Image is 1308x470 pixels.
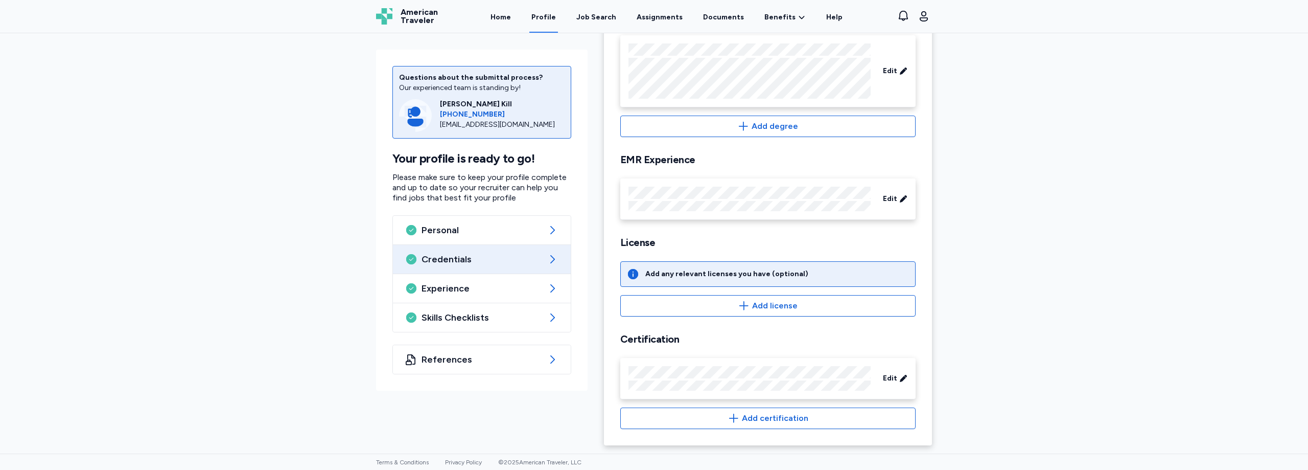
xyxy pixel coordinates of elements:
[620,408,916,429] button: Add certification
[440,99,565,109] div: [PERSON_NAME] Kill
[620,116,916,137] button: Add degree
[620,236,916,249] h2: License
[401,8,438,25] span: American Traveler
[645,269,808,279] div: Add any relevant licenses you have (optional)
[883,194,897,204] span: Edit
[422,224,542,236] span: Personal
[620,295,916,317] button: Add license
[620,35,916,107] div: Edit
[498,459,581,466] span: © 2025 American Traveler, LLC
[399,83,565,93] div: Our experienced team is standing by!
[620,153,916,166] h2: EMR Experience
[392,172,571,203] p: Please make sure to keep your profile complete and up to date so your recruiter can help you find...
[883,66,897,76] span: Edit
[752,300,798,312] span: Add license
[399,99,432,132] img: Consultant
[422,253,542,265] span: Credentials
[752,120,798,132] span: Add degree
[399,73,565,83] div: Questions about the submittal process?
[440,109,565,120] a: [PHONE_NUMBER]
[576,12,616,23] div: Job Search
[529,1,558,33] a: Profile
[742,412,808,424] span: Add certification
[620,178,916,220] div: Edit
[620,358,916,399] div: Edit
[376,459,429,466] a: Terms & Conditions
[376,8,392,25] img: Logo
[764,12,806,23] a: Benefits
[883,373,897,384] span: Edit
[422,353,542,366] span: References
[440,120,565,130] div: [EMAIL_ADDRESS][DOMAIN_NAME]
[764,12,796,23] span: Benefits
[445,459,482,466] a: Privacy Policy
[422,311,542,324] span: Skills Checklists
[392,151,571,166] h1: Your profile is ready to go!
[422,282,542,295] span: Experience
[620,333,916,346] h2: Certification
